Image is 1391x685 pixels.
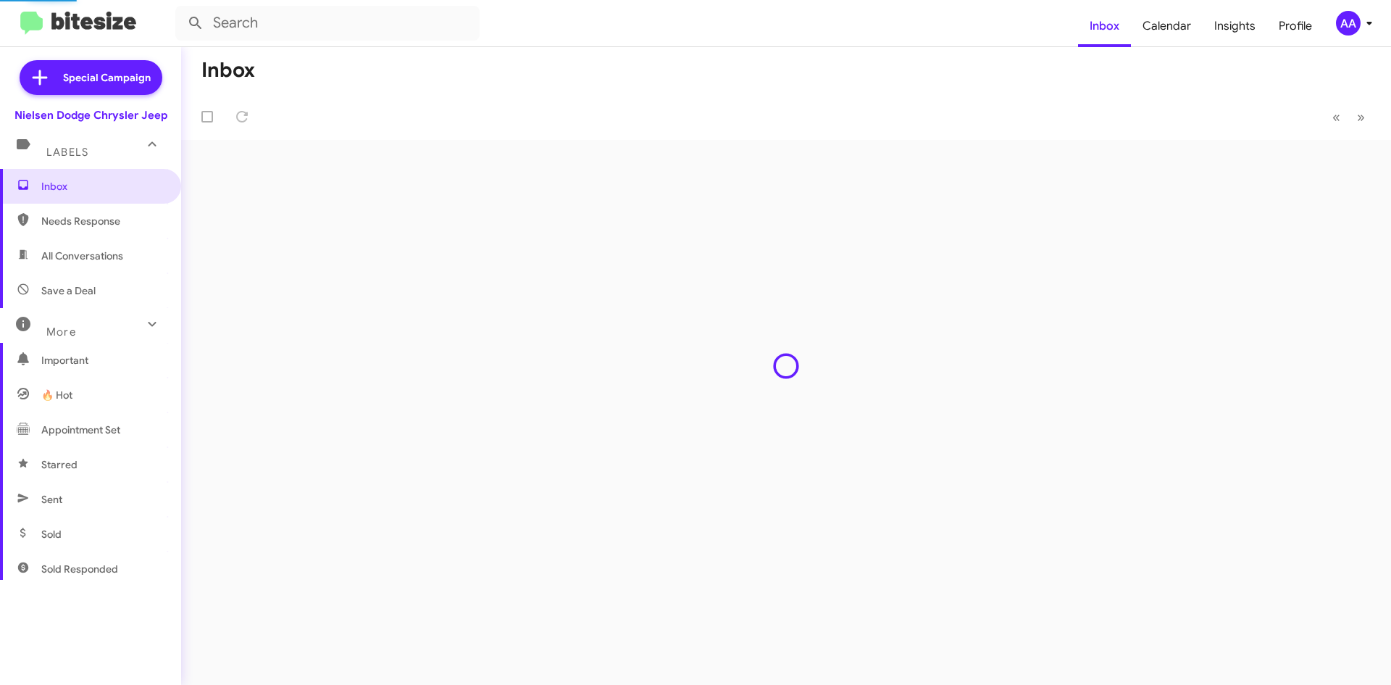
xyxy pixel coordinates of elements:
[41,353,164,368] span: Important
[1324,11,1375,36] button: AA
[1131,5,1203,47] a: Calendar
[1324,102,1374,132] nav: Page navigation example
[1078,5,1131,47] a: Inbox
[41,527,62,541] span: Sold
[46,325,76,339] span: More
[41,214,164,228] span: Needs Response
[41,249,123,263] span: All Conversations
[41,423,120,437] span: Appointment Set
[14,108,167,123] div: Nielsen Dodge Chrysler Jeep
[41,388,72,402] span: 🔥 Hot
[175,6,480,41] input: Search
[63,70,151,85] span: Special Campaign
[1267,5,1324,47] a: Profile
[1203,5,1267,47] a: Insights
[1357,108,1365,126] span: »
[1348,102,1374,132] button: Next
[201,59,255,82] h1: Inbox
[1324,102,1349,132] button: Previous
[1332,108,1340,126] span: «
[41,492,62,507] span: Sent
[41,457,78,472] span: Starred
[1336,11,1361,36] div: AA
[41,179,164,194] span: Inbox
[41,562,118,576] span: Sold Responded
[20,60,162,95] a: Special Campaign
[46,146,88,159] span: Labels
[41,283,96,298] span: Save a Deal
